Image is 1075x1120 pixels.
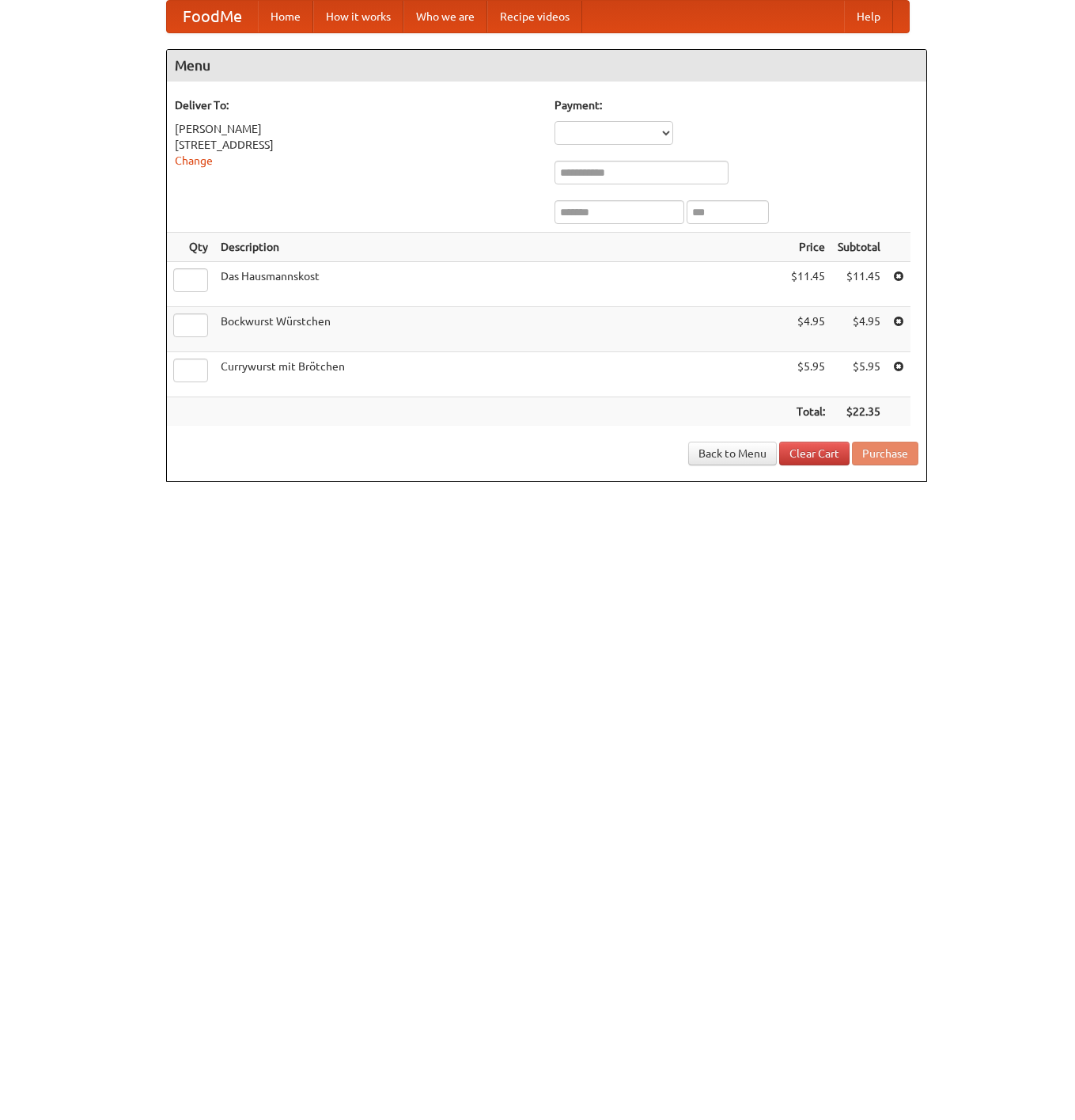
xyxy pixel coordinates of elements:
[487,1,582,32] a: Recipe videos
[785,397,831,427] th: Total:
[175,121,539,137] div: [PERSON_NAME]
[844,1,893,32] a: Help
[555,97,918,113] h5: Payment:
[258,1,313,32] a: Home
[167,50,926,82] h4: Menu
[688,442,777,465] a: Back to Menu
[167,1,258,32] a: FoodMe
[403,1,487,32] a: Who we are
[214,233,785,262] th: Description
[313,1,403,32] a: How it works
[785,262,831,307] td: $11.45
[785,307,831,352] td: $4.95
[831,307,887,352] td: $4.95
[831,262,887,307] td: $11.45
[852,442,918,465] button: Purchase
[831,397,887,427] th: $22.35
[175,137,539,153] div: [STREET_ADDRESS]
[831,352,887,397] td: $5.95
[175,154,213,167] a: Change
[214,307,785,352] td: Bockwurst Würstchen
[214,352,785,397] td: Currywurst mit Brötchen
[785,233,831,262] th: Price
[831,233,887,262] th: Subtotal
[214,262,785,307] td: Das Hausmannskost
[779,442,850,465] a: Clear Cart
[785,352,831,397] td: $5.95
[167,233,214,262] th: Qty
[175,97,539,113] h5: Deliver To:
